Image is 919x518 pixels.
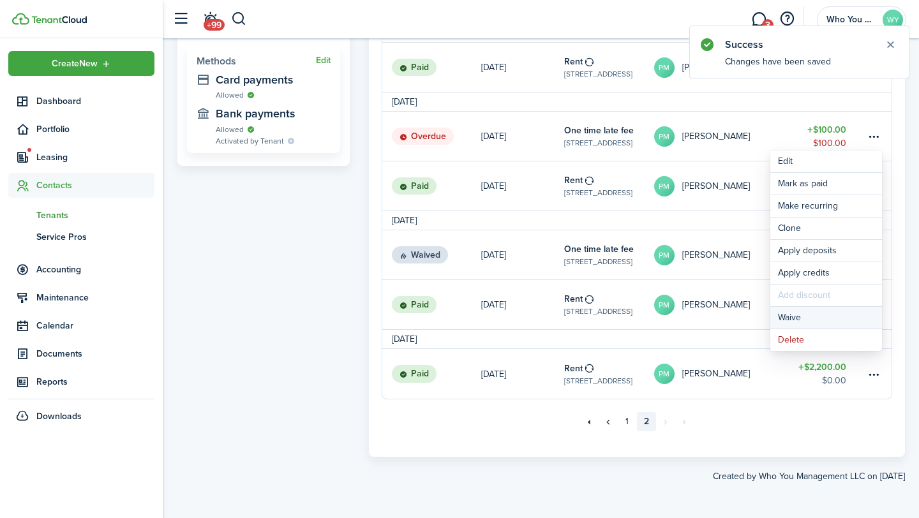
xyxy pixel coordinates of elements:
button: Open menu [866,129,881,144]
a: [DATE] [481,349,564,399]
img: TenantCloud [31,16,87,24]
table-subtitle: [STREET_ADDRESS] [564,375,632,387]
a: Waived [382,230,481,279]
avatar-text: PM [654,126,675,147]
a: One time late fee[STREET_ADDRESS] [564,230,654,279]
avatar-text: WY [883,10,903,30]
table-subtitle: [STREET_ADDRESS] [564,187,632,198]
widget-stats-title: Methods [197,56,316,67]
span: Allowed [216,124,244,135]
td: [DATE] [382,332,426,346]
a: Rent[STREET_ADDRESS] [564,43,654,92]
span: Portfolio [36,122,154,136]
a: [DATE] [481,161,564,211]
a: Dashboard [8,89,154,114]
table-info-title: One time late fee [564,242,634,256]
span: Dashboard [36,94,154,108]
span: Allowed [216,89,244,101]
status: Paid [392,365,437,383]
status: Paid [392,296,437,314]
a: Rent[STREET_ADDRESS] [564,280,654,329]
table-subtitle: [STREET_ADDRESS] [564,306,632,317]
table-profile-info-text: [PERSON_NAME] [682,369,750,379]
table-profile-info-text: [PERSON_NAME] [682,131,750,142]
avatar-text: PM [654,295,675,315]
td: [DATE] [382,214,426,227]
avatar-text: PM [654,245,675,265]
table-subtitle: [STREET_ADDRESS] [564,137,632,149]
span: 3 [762,19,773,31]
span: Who You Management LLC [826,15,878,24]
button: Delete [770,329,882,351]
a: Notifications [198,3,222,36]
table-info-title: Rent [564,362,583,375]
span: +99 [204,19,225,31]
a: PM[PERSON_NAME] [654,230,789,279]
p: [DATE] [481,179,506,193]
notify-body: Changes have been saved [690,55,909,78]
a: Paid [382,43,481,92]
a: Messaging [747,3,771,36]
table-amount-description: $100.00 [813,137,846,150]
p: [DATE] [481,248,506,262]
a: Clone [770,218,882,239]
a: PM[PERSON_NAME] [654,112,789,161]
span: Service Pros [36,230,154,244]
a: Last [675,412,694,431]
table-amount-title: $2,200.00 [798,360,846,374]
a: PM[PERSON_NAME] [654,43,789,92]
status: Paid [392,59,437,77]
created-at: Created by Who You Management LLC on [DATE] [177,457,905,483]
table-info-title: One time late fee [564,124,634,137]
button: Edit [770,151,882,172]
table-amount-description: $0.00 [822,374,846,387]
table-subtitle: [STREET_ADDRESS] [564,256,632,267]
button: Search [231,8,247,30]
p: [DATE] [481,61,506,74]
a: First [579,412,599,431]
a: Next [656,412,675,431]
a: Rent[STREET_ADDRESS] [564,161,654,211]
button: Open menu [8,51,154,76]
span: Leasing [36,151,154,164]
a: [DATE] [481,230,564,279]
a: Paid [382,349,481,399]
button: Open sidebar [168,7,193,31]
widget-stats-description: Card payments [216,73,331,86]
a: Paid [382,161,481,211]
a: Previous [599,412,618,431]
avatar-text: PM [654,176,675,196]
a: One time late fee[STREET_ADDRESS] [564,112,654,161]
a: Tenants [8,204,154,226]
status: Paid [392,177,437,195]
table-info-title: Rent [564,174,583,187]
table-subtitle: [STREET_ADDRESS] [564,68,632,80]
a: [DATE] [481,280,564,329]
table-profile-info-text: [PERSON_NAME] [682,300,750,310]
span: Activated by Tenant [216,135,284,147]
td: [DATE] [382,95,426,108]
a: $100.00$100.00 [789,112,865,161]
span: Accounting [36,263,154,276]
span: Calendar [36,319,154,332]
widget-stats-description: Bank payments [216,107,331,120]
span: Documents [36,347,154,360]
a: PM[PERSON_NAME] [654,161,789,211]
button: Apply deposits [770,240,882,262]
avatar-text: PM [654,364,675,384]
table-profile-info-text: [PERSON_NAME] [682,63,750,73]
notify-title: Success [725,37,872,52]
button: Open resource center [776,8,798,30]
span: Downloads [36,410,82,423]
table-info-title: Rent [564,292,583,306]
p: [DATE] [481,129,506,143]
a: Mark as paid [770,173,882,195]
a: $2,200.00$0.00 [789,349,865,399]
a: Reports [8,369,154,394]
button: Edit [316,56,331,66]
a: 1 [618,412,637,431]
button: Apply credits [770,262,882,284]
a: Paid [382,280,481,329]
p: [DATE] [481,367,506,381]
table-info-title: Rent [564,55,583,68]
